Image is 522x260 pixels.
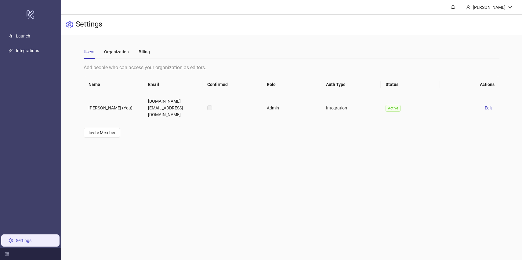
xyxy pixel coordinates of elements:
th: Name [84,76,143,93]
span: Edit [485,105,492,110]
span: user [466,5,470,9]
span: bell [451,5,455,9]
a: Settings [16,238,31,243]
div: Organization [104,48,129,55]
td: Admin [262,93,321,123]
span: down [508,5,512,9]
div: Add people who can access your organization as editors. [84,64,499,71]
th: Status [381,76,440,93]
td: Integration [321,93,381,123]
div: Billing [139,48,150,55]
h3: Settings [76,20,102,30]
td: [PERSON_NAME] (You) [84,93,143,123]
th: Actions [440,76,499,93]
button: Invite Member [84,128,120,137]
td: [DOMAIN_NAME][EMAIL_ADDRESS][DOMAIN_NAME] [143,93,203,123]
span: Active [386,105,401,112]
div: Users [84,48,94,55]
button: Edit [482,104,495,112]
span: Invite Member [89,130,115,135]
th: Confirmed [202,76,262,93]
span: setting [66,21,73,28]
a: Integrations [16,48,39,53]
th: Email [143,76,203,93]
th: Auth Type [321,76,381,93]
div: [PERSON_NAME] [470,4,508,11]
a: Launch [16,34,30,38]
th: Role [262,76,321,93]
span: menu-fold [5,252,9,256]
